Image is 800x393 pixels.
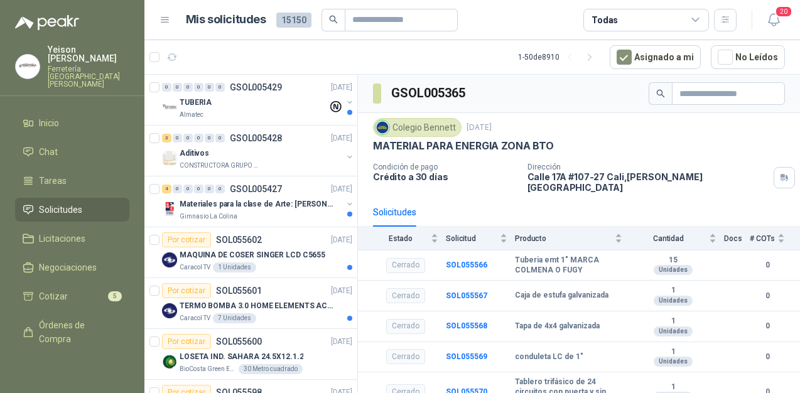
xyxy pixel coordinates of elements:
p: Materiales para la clase de Arte: [PERSON_NAME] [180,198,336,210]
a: Inicio [15,111,129,135]
p: Calle 17A #107-27 Cali , [PERSON_NAME][GEOGRAPHIC_DATA] [527,171,769,193]
b: 1 [630,382,716,392]
p: SOL055602 [216,235,262,244]
div: 0 [183,185,193,193]
p: BioCosta Green Energy S.A.S [180,364,236,374]
div: 0 [194,134,203,143]
p: [DATE] [331,183,352,195]
div: Cerrado [386,288,425,303]
div: 0 [173,185,182,193]
p: MATERIAL PARA ENERGIA ZONA BTO [373,139,554,153]
div: Cerrado [386,349,425,364]
span: Solicitud [446,234,497,243]
p: [DATE] [331,132,352,144]
p: SOL055601 [216,286,262,295]
div: 1 - 50 de 8910 [518,47,600,67]
img: Company Logo [162,202,177,217]
span: 20 [775,6,792,18]
div: 0 [215,134,225,143]
img: Company Logo [162,354,177,369]
p: Dirección [527,163,769,171]
b: SOL055566 [446,261,487,269]
a: Tareas [15,169,129,193]
th: Docs [724,227,750,250]
p: Caracol TV [180,313,210,323]
b: conduleta LC de 1" [515,352,583,362]
div: 30 Metro cuadrado [239,364,303,374]
span: search [329,15,338,24]
b: Tapa de 4x4 galvanizada [515,321,600,331]
span: Estado [373,234,428,243]
b: 0 [750,351,785,363]
div: 0 [215,83,225,92]
th: Solicitud [446,227,515,250]
p: [DATE] [331,234,352,246]
a: SOL055569 [446,352,487,361]
b: 0 [750,259,785,271]
a: Solicitudes [15,198,129,222]
div: Unidades [654,296,693,306]
span: Inicio [39,116,59,130]
a: SOL055568 [446,321,487,330]
div: 0 [205,134,214,143]
div: 0 [205,83,214,92]
button: Asignado a mi [610,45,701,69]
b: 0 [750,320,785,332]
div: Colegio Bennett [373,118,462,137]
div: Solicitudes [373,205,416,219]
p: [DATE] [467,122,492,134]
p: TERMO BOMBA 3.0 HOME ELEMENTS ACERO INOX [180,300,336,312]
div: Por cotizar [162,283,211,298]
p: CONSTRUCTORA GRUPO FIP [180,161,259,171]
th: Cantidad [630,227,724,250]
th: Estado [358,227,446,250]
p: LOSETA IND. SAHARA 24.5X12.1.2 [180,351,303,363]
div: 0 [205,185,214,193]
div: 0 [162,83,171,92]
span: Órdenes de Compra [39,318,117,346]
img: Company Logo [162,100,177,115]
img: Company Logo [162,151,177,166]
div: 1 Unidades [213,262,256,272]
p: Ferretería [GEOGRAPHIC_DATA][PERSON_NAME] [48,65,129,88]
a: Por cotizarSOL055600[DATE] Company LogoLOSETA IND. SAHARA 24.5X12.1.2BioCosta Green Energy S.A.S3... [144,329,357,380]
span: 15150 [276,13,311,28]
span: Negociaciones [39,261,97,274]
p: Gimnasio La Colina [180,212,237,222]
b: Caja de estufa galvanizada [515,291,608,301]
p: Caracol TV [180,262,210,272]
div: Por cotizar [162,334,211,349]
div: Unidades [654,265,693,275]
a: 4 0 0 0 0 0 GSOL005427[DATE] Company LogoMateriales para la clase de Arte: [PERSON_NAME]Gimnasio ... [162,181,355,222]
img: Company Logo [16,55,40,78]
button: 20 [762,9,785,31]
span: Chat [39,145,58,159]
span: Remisiones [39,361,85,375]
div: Unidades [654,326,693,336]
p: [DATE] [331,336,352,348]
a: Licitaciones [15,227,129,250]
span: Licitaciones [39,232,85,245]
p: [DATE] [331,82,352,94]
div: 0 [215,185,225,193]
span: Producto [515,234,612,243]
div: 0 [183,134,193,143]
div: 7 Unidades [213,313,256,323]
span: # COTs [750,234,775,243]
img: Company Logo [162,303,177,318]
th: Producto [515,227,630,250]
span: Solicitudes [39,203,82,217]
a: Negociaciones [15,256,129,279]
span: Cotizar [39,289,68,303]
img: Company Logo [162,252,177,267]
a: SOL055567 [446,291,487,300]
a: Órdenes de Compra [15,313,129,351]
b: 1 [630,347,716,357]
div: Unidades [654,357,693,367]
span: 5 [108,291,122,301]
th: # COTs [750,227,800,250]
span: search [656,89,665,98]
img: Logo peakr [15,15,79,30]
